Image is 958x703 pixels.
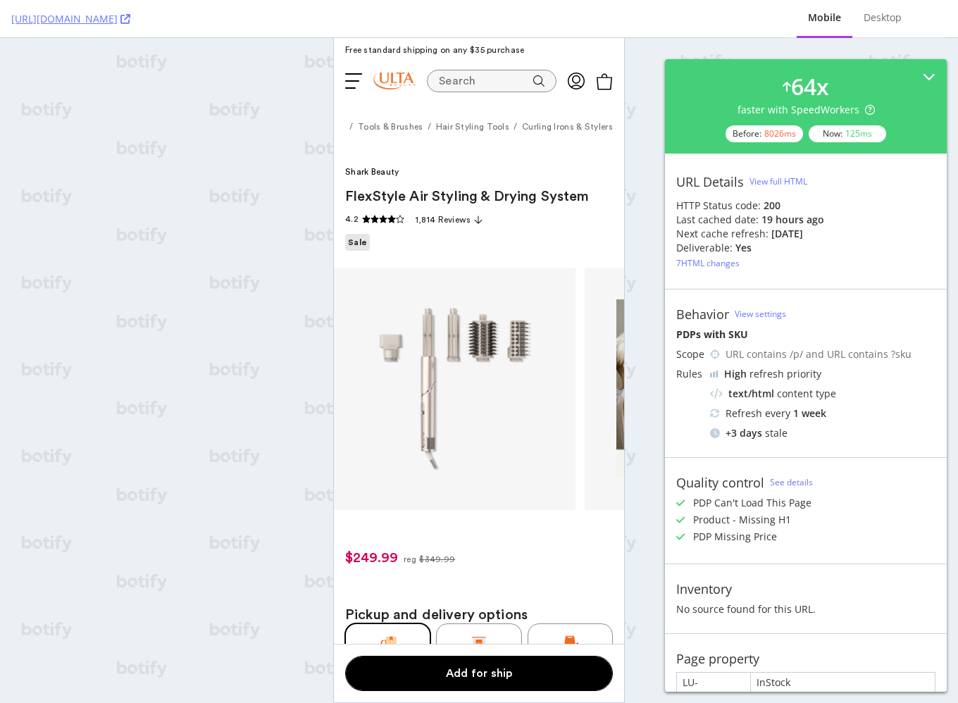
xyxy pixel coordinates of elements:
[676,199,935,213] div: HTTP Status code:
[11,150,279,167] span: FlexStyle Air Styling & Drying System
[11,12,130,26] a: [URL][DOMAIN_NAME]
[793,406,826,421] div: 1 week
[693,496,811,510] div: PDP Can't Load This Page
[11,175,25,187] span: 4.2
[11,585,97,678] button: ShipFree standard shipping over $35
[676,227,769,241] div: Next cache refresh:
[11,80,279,97] nav: breadcrumbs
[761,213,824,227] div: 19 hours ago
[262,24,279,63] a: 0 Items in Bag
[234,23,251,63] a: Log in to your Ulta account
[676,213,759,227] div: Last cached date:
[11,128,66,145] a: Shark Beauty
[70,517,82,525] span: reg
[676,257,740,269] div: 7 HTML changes
[726,426,762,440] div: + 3 days
[188,85,279,93] a: Curling Irons & Stylers
[676,475,764,490] div: Quality control
[864,11,902,25] div: Desktop
[726,125,803,142] div: Before:
[676,602,935,616] div: No source found for this URL.
[11,8,191,16] p: Free standard shipping on any $35 purchase
[14,200,33,209] span: Sale
[82,173,149,190] a: 4.2 out of 5 stars. 1814 reviews
[251,230,490,471] div: 2 / 9
[735,308,786,320] a: View settings
[791,70,829,103] div: 64 x
[676,367,704,381] div: Rules
[735,241,752,255] div: Yes
[764,127,796,139] div: 8026 ms
[282,261,461,440] img: Shark Beauty FlexStyle Air Styling & Drying System #2
[676,347,704,361] div: Scope
[11,128,66,139] span: Shark Beauty
[845,127,872,139] div: 125 ms
[726,347,935,361] div: URL contains /p/ and URL contains ?sku
[710,426,935,440] div: stale
[676,328,935,342] div: PDPs with SKU
[676,241,733,255] div: Deliverable:
[102,585,187,678] button: PickupFree in-store pick up
[808,11,841,25] div: Mobile
[693,530,777,544] div: PDP Missing Price
[11,32,28,54] button: Open Main Navigation
[32,261,211,440] div: Slide 1 of 9 slides
[676,651,759,666] div: Page property
[282,261,461,440] div: Slide 2 of 9 slides
[809,125,886,142] div: Now:
[82,178,137,186] span: 1,814 Reviews
[738,103,875,117] div: faster with SpeedWorkers
[770,476,813,488] a: See details
[771,227,803,241] div: [DATE]
[676,581,732,597] div: Inventory
[102,85,175,93] a: Hair Styling Tools
[676,255,740,272] button: 7HTML changes
[12,618,278,652] button: Add for ship
[710,371,718,378] img: cRr4yx4cyByr8BeLxltRlzBPIAAAAAElFTkSuQmCC
[105,36,142,50] span: Search
[11,513,64,527] span: $249.99
[11,568,194,585] h2: Pickup and delivery options
[764,199,780,212] strong: 200
[93,32,223,54] button: Product search
[728,387,774,401] div: text/html
[693,513,791,527] div: Product - Missing H1
[32,261,211,440] img: Shark Beauty FlexStyle Air Styling & Drying System #1
[24,85,89,93] a: Tools & Brushes
[724,367,821,381] div: refresh priority
[724,367,747,381] div: High
[749,170,807,193] button: View full HTML
[676,306,729,322] div: Behavior
[194,585,279,678] button: Same dayDelivered for $6.95
[676,174,744,189] div: URL Details
[112,628,179,642] span: Add for ship
[710,406,935,421] div: Refresh every
[85,517,121,525] span: $349.99
[710,387,935,401] div: content type
[749,175,807,187] div: View full HTML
